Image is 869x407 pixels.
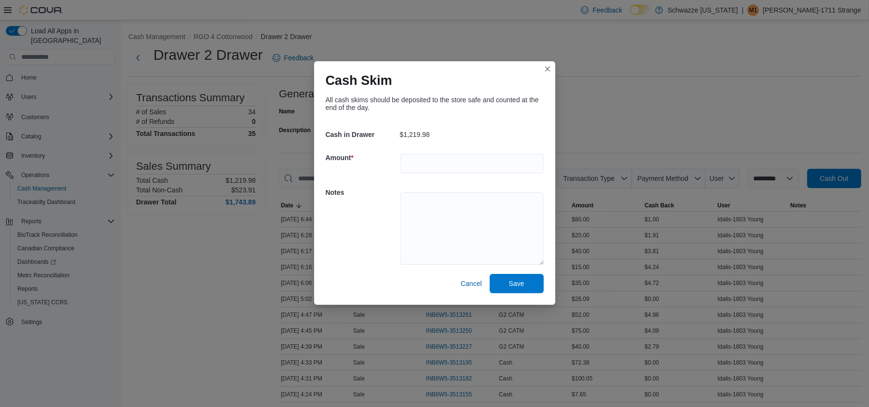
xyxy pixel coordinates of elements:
[400,131,430,138] p: $1,219.98
[326,125,398,144] h5: Cash in Drawer
[461,279,482,288] span: Cancel
[542,63,553,75] button: Closes this modal window
[326,96,544,111] div: All cash skims should be deposited to the store safe and counted at the end of the day.
[326,183,398,202] h5: Notes
[457,274,486,293] button: Cancel
[326,148,398,167] h5: Amount
[326,73,392,88] h1: Cash Skim
[490,274,544,293] button: Save
[509,279,524,288] span: Save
